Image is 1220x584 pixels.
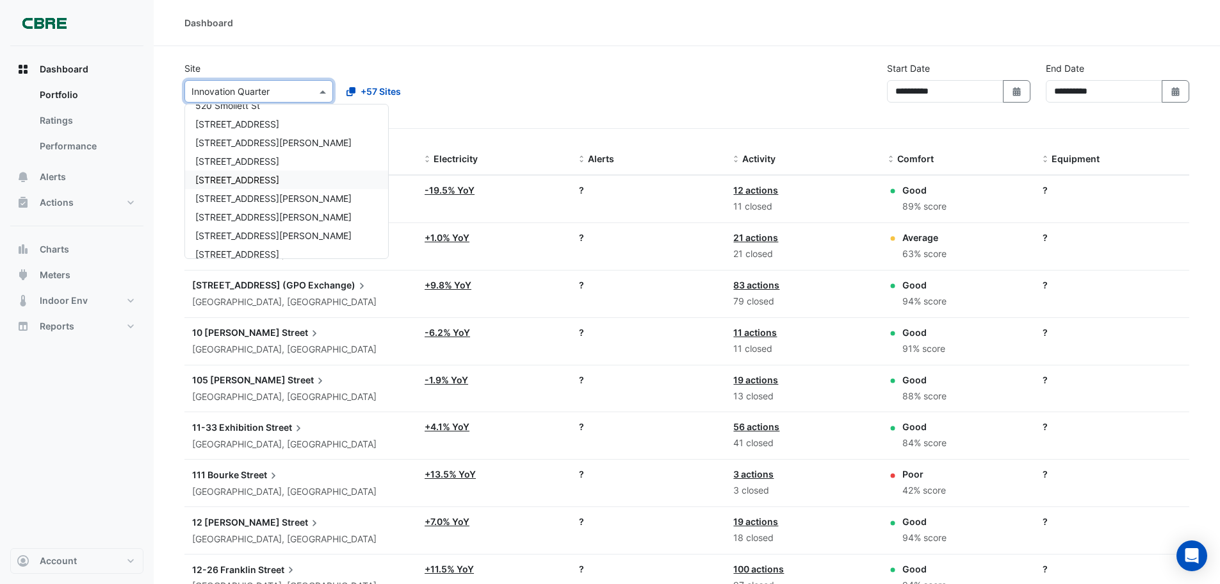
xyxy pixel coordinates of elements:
div: ? [1043,562,1182,576]
a: -19.5% YoY [425,185,475,196]
a: 19 actions [733,374,778,385]
a: +9.8% YoY [425,279,471,290]
div: Good [902,183,947,197]
span: Alerts [588,153,614,164]
a: 12 actions [733,185,778,196]
span: Street [241,467,280,481]
a: Portfolio [29,82,143,108]
span: Exchange) [308,278,368,292]
span: [STREET_ADDRESS][PERSON_NAME] [195,193,352,204]
a: 3 actions [733,469,774,480]
div: 41 closed [733,436,872,451]
span: [STREET_ADDRESS][PERSON_NAME] [195,212,352,222]
div: Average [902,231,947,244]
app-icon: Indoor Env [17,294,29,307]
div: ? [579,373,718,387]
a: 100 actions [733,563,784,574]
a: +13.5% YoY [425,469,476,480]
div: ? [579,231,718,244]
a: 21 actions [733,232,778,243]
span: 111 Bourke [192,469,239,480]
button: Actions [10,190,143,215]
a: 83 actions [733,279,779,290]
app-icon: Dashboard [17,63,29,76]
div: [GEOGRAPHIC_DATA], [GEOGRAPHIC_DATA] [192,485,409,499]
fa-icon: Select Date [1170,86,1182,97]
div: ? [579,420,718,433]
span: 12-26 Franklin [192,564,256,575]
div: Good [902,373,947,387]
span: 520 Smollett St [195,100,260,111]
span: [STREET_ADDRESS] [195,119,279,129]
label: Site [184,62,200,75]
span: Street [258,562,297,576]
img: Company Logo [15,10,73,36]
button: Dashboard [10,56,143,82]
span: Dashboard [40,63,88,76]
div: ? [579,326,718,339]
div: ? [1043,467,1182,481]
div: [GEOGRAPHIC_DATA], [GEOGRAPHIC_DATA] [192,295,409,310]
span: [STREET_ADDRESS][PERSON_NAME] [195,137,352,148]
span: Street [282,326,321,340]
span: Equipment [1052,153,1100,164]
div: 94% score [902,531,947,546]
span: Alerts [40,171,66,183]
a: Performance [29,133,143,159]
span: Reports [40,320,74,333]
span: +57 Sites [361,85,401,98]
div: 13 closed [733,389,872,404]
div: ? [1043,231,1182,244]
div: ? [579,562,718,576]
button: Indoor Env [10,288,143,313]
ng-dropdown-panel: Options list [184,104,389,259]
app-icon: Meters [17,269,29,281]
div: Open Intercom Messenger [1176,540,1207,571]
button: Meters [10,262,143,288]
span: 10 [PERSON_NAME] [192,327,280,338]
div: Dashboard [10,82,143,164]
div: 94% score [902,294,947,309]
div: ? [1043,420,1182,433]
div: 88% score [902,389,947,404]
div: 21 closed [733,247,872,262]
div: ? [579,278,718,292]
span: Indoor Env [40,294,88,307]
span: Activity [742,153,776,164]
span: Street [266,420,305,434]
div: ? [1043,326,1182,339]
div: 84% score [902,436,947,451]
a: 11 actions [733,327,777,338]
button: Account [10,548,143,574]
span: 11-33 Exhibition [192,422,264,433]
div: ? [1043,183,1182,197]
div: ? [579,467,718,481]
span: Electricity [434,153,478,164]
div: ? [1043,373,1182,387]
div: 63% score [902,247,947,262]
span: Street [282,515,321,529]
div: [GEOGRAPHIC_DATA], [GEOGRAPHIC_DATA] [192,390,409,405]
div: Good [902,515,947,528]
a: +7.0% YoY [425,516,469,527]
span: Charts [40,243,69,256]
fa-icon: Select Date [1011,86,1023,97]
app-icon: Reports [17,320,29,333]
div: 11 closed [733,199,872,214]
div: Poor [902,467,946,481]
a: -6.2% YoY [425,327,470,338]
div: Good [902,420,947,433]
div: 42% score [902,483,946,498]
span: Street [288,373,327,387]
a: +11.5% YoY [425,563,474,574]
a: -1.9% YoY [425,374,468,385]
button: Charts [10,237,143,262]
span: [STREET_ADDRESS][PERSON_NAME] [195,230,352,241]
span: Meters [40,269,70,281]
app-icon: Actions [17,196,29,209]
div: Good [902,278,947,292]
app-icon: Alerts [17,171,29,183]
div: [GEOGRAPHIC_DATA], [GEOGRAPHIC_DATA] [192,532,409,547]
div: 3 closed [733,483,872,498]
div: ? [579,515,718,528]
